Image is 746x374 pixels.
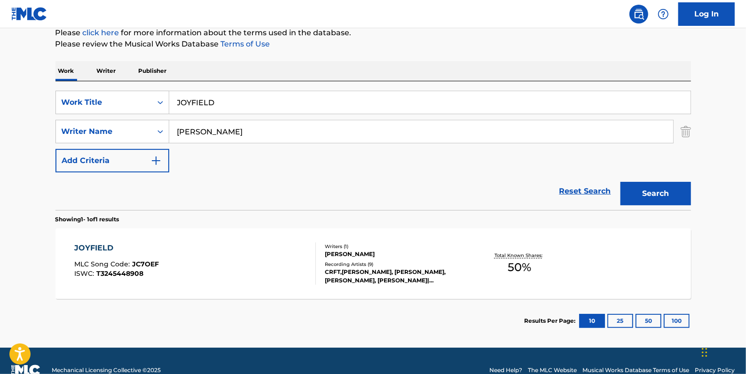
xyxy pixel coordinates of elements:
[620,182,691,205] button: Search
[508,259,531,276] span: 50 %
[678,2,735,26] a: Log In
[55,215,119,224] p: Showing 1 - 1 of 1 results
[96,269,143,278] span: T3245448908
[699,329,746,374] iframe: Chat Widget
[11,7,47,21] img: MLC Logo
[658,8,669,20] img: help
[132,260,159,268] span: JC7OEF
[664,314,690,328] button: 100
[74,269,96,278] span: ISWC :
[150,155,162,166] img: 9d2ae6d4665cec9f34b9.svg
[55,149,169,172] button: Add Criteria
[702,338,707,366] div: Drag
[55,27,691,39] p: Please for more information about the terms used in the database.
[325,261,467,268] div: Recording Artists ( 9 )
[681,120,691,143] img: Delete Criterion
[325,243,467,250] div: Writers ( 1 )
[325,268,467,285] div: CRFT,[PERSON_NAME], [PERSON_NAME],[PERSON_NAME], [PERSON_NAME]|[PERSON_NAME], [PERSON_NAME], [PER...
[136,61,170,81] p: Publisher
[629,5,648,23] a: Public Search
[636,314,661,328] button: 50
[62,126,146,137] div: Writer Name
[74,242,159,254] div: JOYFIELD
[55,39,691,50] p: Please review the Musical Works Database
[607,314,633,328] button: 25
[325,250,467,258] div: [PERSON_NAME]
[83,28,119,37] a: click here
[219,39,270,48] a: Terms of Use
[55,91,691,210] form: Search Form
[74,260,132,268] span: MLC Song Code :
[654,5,673,23] div: Help
[495,252,545,259] p: Total Known Shares:
[579,314,605,328] button: 10
[55,61,77,81] p: Work
[62,97,146,108] div: Work Title
[94,61,119,81] p: Writer
[525,317,578,325] p: Results Per Page:
[555,181,616,202] a: Reset Search
[55,228,691,299] a: JOYFIELDMLC Song Code:JC7OEFISWC:T3245448908Writers (1)[PERSON_NAME]Recording Artists (9)CRFT,[PE...
[633,8,644,20] img: search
